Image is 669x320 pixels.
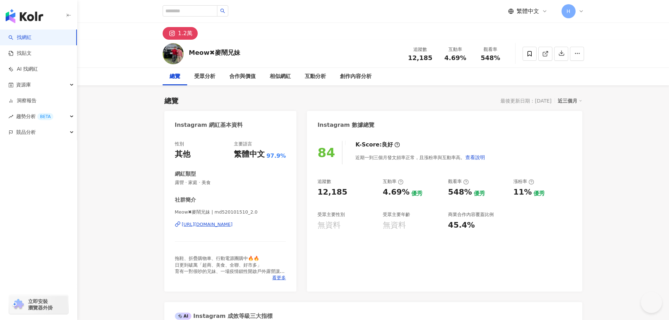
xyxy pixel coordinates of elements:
div: Instagram 網紅基本資料 [175,121,243,129]
div: 總覽 [164,96,178,106]
div: 主要語言 [234,141,252,147]
span: 繁體中文 [517,7,539,15]
iframe: Help Scout Beacon - Open [641,292,662,313]
div: 受眾主要年齡 [383,211,410,218]
span: 4.69% [444,54,466,61]
span: 97.9% [267,152,286,160]
span: 12,185 [408,54,432,61]
div: 相似網紅 [270,72,291,81]
span: 548% [481,54,500,61]
a: 找貼文 [8,50,32,57]
div: 最後更新日期：[DATE] [500,98,551,104]
div: 近三個月 [558,96,582,105]
a: 洞察報告 [8,97,37,104]
img: KOL Avatar [163,43,184,64]
div: Instagram 數據總覽 [317,121,374,129]
div: 總覽 [170,72,180,81]
div: 84 [317,145,335,160]
button: 查看說明 [465,150,485,164]
div: 受眾分析 [194,72,215,81]
div: 社群簡介 [175,196,196,204]
div: BETA [37,113,53,120]
div: 互動率 [383,178,404,185]
div: 其他 [175,149,190,160]
span: 拖鞋、折疊購物車、行動電源團購中🔥🔥 日更到破萬「超商、美食、全聯、好市多」 育有一對很吵的兄妹、一場疫情鎖性開啟戶外露營讓他們吵個夠因此誕生了YT頻道 有空才露營🏕️#麥鬧兄妹 合作mail➜... [175,256,285,306]
span: Meow✖麥鬧兄妹 | md520101510_2.0 [175,209,286,215]
a: search找網紅 [8,34,32,41]
div: 優秀 [411,190,422,197]
div: AI [175,313,192,320]
div: 合作與價值 [229,72,256,81]
div: 1.2萬 [178,28,192,38]
a: chrome extension立即安裝 瀏覽器外掛 [9,295,68,314]
div: 優秀 [533,190,545,197]
span: rise [8,114,13,119]
div: 觀看率 [477,46,504,53]
span: 競品分析 [16,124,36,140]
div: 11% [513,187,532,198]
span: 趨勢分析 [16,109,53,124]
img: chrome extension [11,299,25,310]
div: Instagram 成效等級三大指標 [175,312,273,320]
div: 無資料 [317,220,341,231]
div: 商業合作內容覆蓋比例 [448,211,494,218]
span: 資源庫 [16,77,31,93]
span: 查看說明 [465,155,485,160]
span: search [220,8,225,13]
div: 4.69% [383,187,409,198]
div: 互動分析 [305,72,326,81]
div: 繁體中文 [234,149,265,160]
div: K-Score : [355,141,400,149]
div: 548% [448,187,472,198]
button: 1.2萬 [163,27,198,40]
div: 良好 [382,141,393,149]
span: 露營 · 家庭 · 美食 [175,179,286,186]
a: AI 找網紅 [8,66,38,73]
div: 漲粉率 [513,178,534,185]
div: 追蹤數 [317,178,331,185]
div: 網紅類型 [175,170,196,178]
div: 近期一到三個月發文頻率正常，且漲粉率與互動率高。 [355,150,485,164]
div: 優秀 [474,190,485,197]
div: 12,185 [317,187,347,198]
div: 創作內容分析 [340,72,372,81]
img: logo [6,9,43,23]
div: 性別 [175,141,184,147]
div: 觀看率 [448,178,469,185]
div: Meow✖麥鬧兄妹 [189,48,240,57]
div: 追蹤數 [407,46,434,53]
span: H [566,7,570,15]
div: 45.4% [448,220,475,231]
div: 互動率 [442,46,469,53]
a: [URL][DOMAIN_NAME] [175,221,286,228]
div: [URL][DOMAIN_NAME] [182,221,233,228]
span: 看更多 [272,275,286,281]
span: 立即安裝 瀏覽器外掛 [28,298,53,311]
div: 受眾主要性別 [317,211,345,218]
div: 無資料 [383,220,406,231]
